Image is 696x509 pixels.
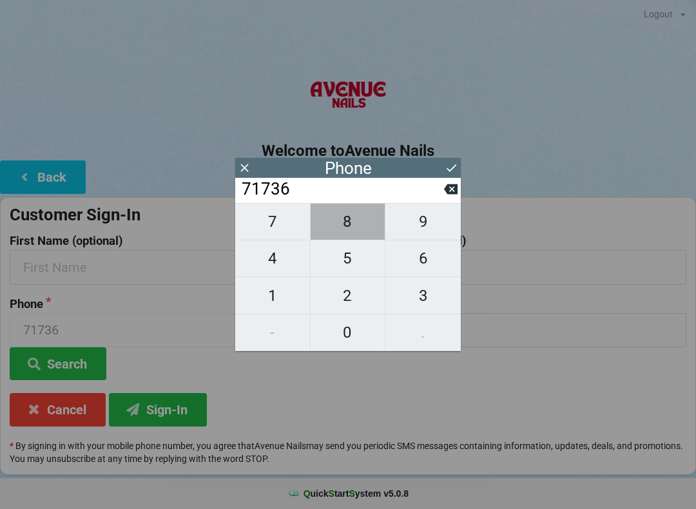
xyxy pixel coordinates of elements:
span: 7 [235,208,310,235]
button: 2 [311,277,386,314]
button: 6 [385,240,461,277]
button: 1 [235,277,311,314]
span: 6 [385,245,461,272]
span: 5 [311,245,385,272]
button: 9 [385,203,461,240]
button: 5 [311,240,386,277]
button: 7 [235,203,311,240]
span: 0 [311,319,385,346]
span: 2 [311,282,385,309]
button: 0 [311,314,386,351]
div: Phone [325,162,372,175]
button: 4 [235,240,311,277]
span: 8 [311,208,385,235]
span: 3 [385,282,461,309]
span: 9 [385,208,461,235]
button: 3 [385,277,461,314]
span: 4 [235,245,310,272]
span: 1 [235,282,310,309]
button: 8 [311,203,386,240]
